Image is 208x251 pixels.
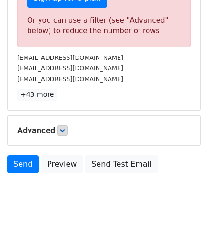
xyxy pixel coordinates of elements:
small: [EMAIL_ADDRESS][DOMAIN_NAME] [17,54,123,61]
h5: Advanced [17,125,191,136]
a: Preview [41,155,83,173]
a: Send Test Email [85,155,158,173]
small: [EMAIL_ADDRESS][DOMAIN_NAME] [17,75,123,83]
iframe: Chat Widget [160,205,208,251]
small: [EMAIL_ADDRESS][DOMAIN_NAME] [17,65,123,72]
div: Or you can use a filter (see "Advanced" below) to reduce the number of rows [27,15,181,37]
a: Send [7,155,39,173]
a: +43 more [17,89,57,101]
